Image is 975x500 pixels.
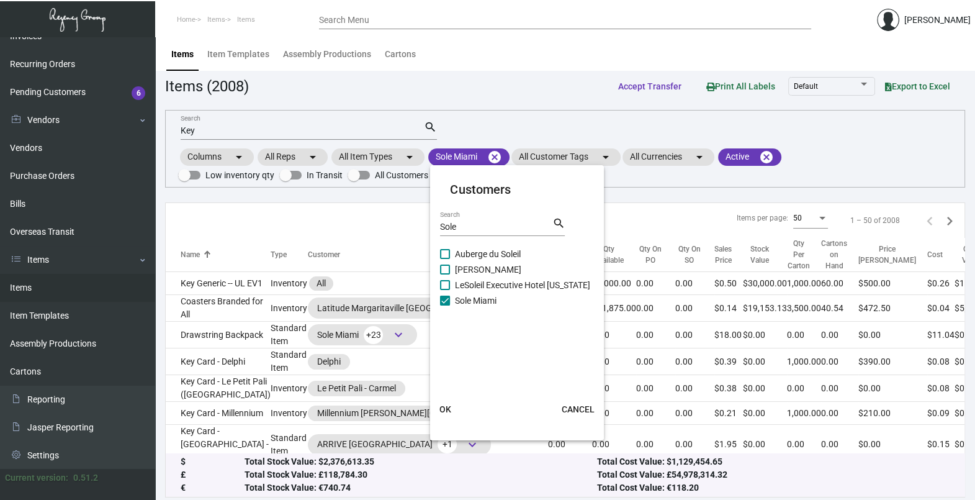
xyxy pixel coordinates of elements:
span: LeSoleil Executive Hotel [US_STATE] [455,278,590,293]
div: Current version: [5,471,68,484]
span: CANCEL [561,404,594,414]
mat-icon: search [552,216,565,231]
button: OK [425,398,465,420]
span: Auberge du Soleil [455,247,521,261]
span: [PERSON_NAME] [455,262,521,277]
div: 0.51.2 [73,471,98,484]
button: CANCEL [551,398,604,420]
mat-card-title: Customers [450,180,584,199]
span: OK [439,404,451,414]
span: Sole Miami [455,293,496,308]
